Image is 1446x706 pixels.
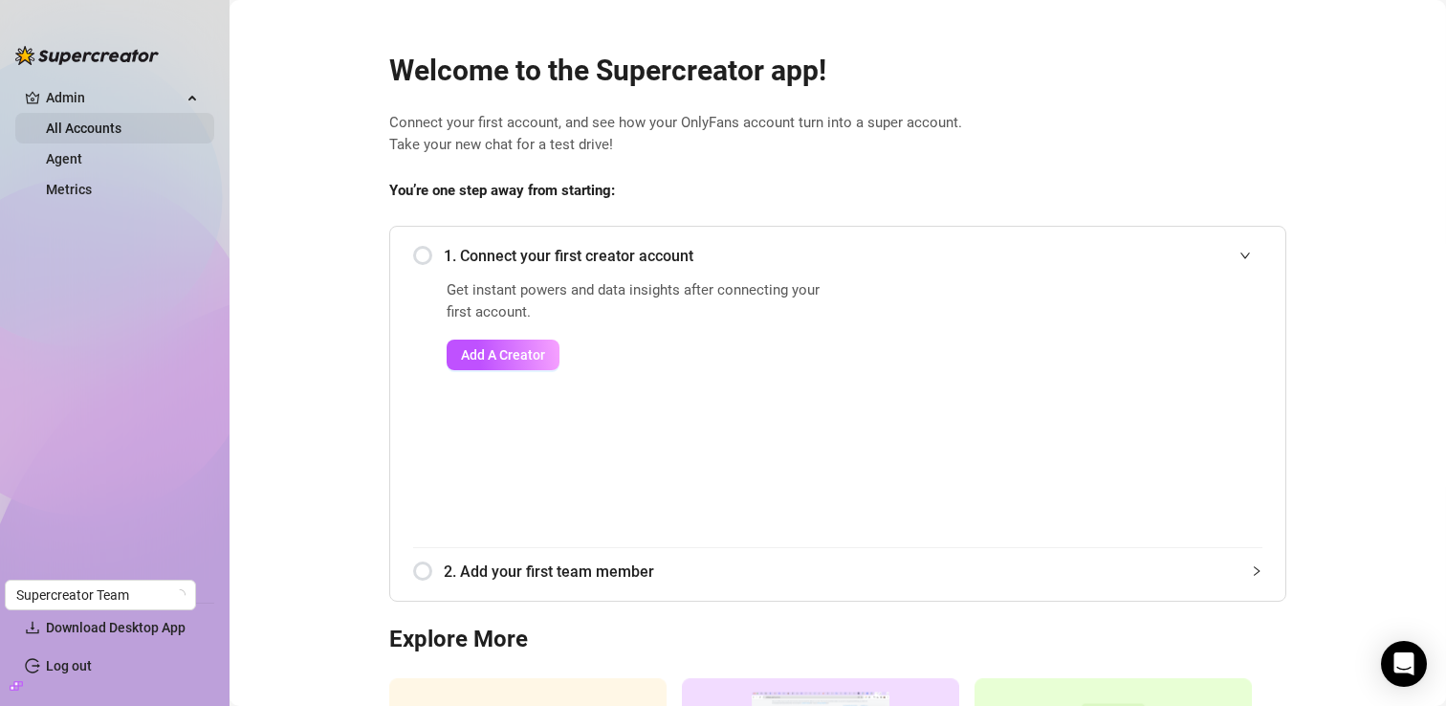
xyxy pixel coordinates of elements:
span: loading [173,588,186,602]
span: Get instant powers and data insights after connecting your first account. [447,279,832,324]
a: Log out [46,658,92,673]
a: Metrics [46,182,92,197]
span: Admin [46,82,182,113]
span: collapsed [1251,565,1262,577]
span: Add A Creator [461,347,545,363]
span: expanded [1239,250,1251,261]
a: All Accounts [46,121,121,136]
span: crown [25,90,40,105]
span: 2. Add your first team member [444,560,1262,584]
span: 1. Connect your first creator account [444,244,1262,268]
div: 1. Connect your first creator account [413,232,1262,279]
span: build [10,679,23,693]
span: Download Desktop App [46,620,186,635]
h2: Welcome to the Supercreator app! [389,53,1286,89]
a: Agent [46,151,82,166]
span: Supercreator Team [16,581,185,609]
div: Open Intercom Messenger [1381,641,1427,687]
strong: You’re one step away from starting: [389,182,615,199]
iframe: Add Creators [880,279,1262,524]
h3: Explore More [389,625,1286,655]
img: logo-BBDzfeDw.svg [15,46,159,65]
div: 2. Add your first team member [413,548,1262,595]
button: Add A Creator [447,340,559,370]
a: Add A Creator [447,340,832,370]
span: download [25,620,40,635]
span: Connect your first account, and see how your OnlyFans account turn into a super account. Take you... [389,112,1286,157]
